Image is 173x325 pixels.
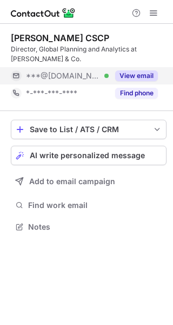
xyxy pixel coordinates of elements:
[11,198,167,213] button: Find work email
[11,146,167,165] button: AI write personalized message
[11,6,76,19] img: ContactOut v5.3.10
[115,70,158,81] button: Reveal Button
[11,44,167,64] div: Director, Global Planning and Analytics at [PERSON_NAME] & Co.
[26,71,101,81] span: ***@[DOMAIN_NAME]
[11,120,167,139] button: save-profile-one-click
[30,125,148,134] div: Save to List / ATS / CRM
[28,200,162,210] span: Find work email
[11,32,109,43] div: [PERSON_NAME] CSCP
[115,88,158,99] button: Reveal Button
[30,151,145,160] span: AI write personalized message
[28,222,162,232] span: Notes
[11,172,167,191] button: Add to email campaign
[29,177,115,186] span: Add to email campaign
[11,219,167,235] button: Notes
